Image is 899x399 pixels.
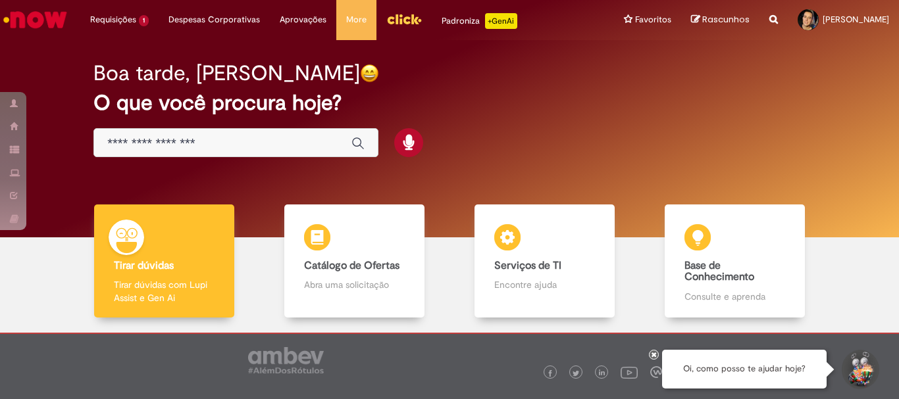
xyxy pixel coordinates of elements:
p: Encontre ajuda [494,278,594,291]
b: Tirar dúvidas [114,259,174,272]
img: happy-face.png [360,64,379,83]
div: Padroniza [442,13,517,29]
span: 1 [139,15,149,26]
p: Abra uma solicitação [304,278,404,291]
span: More [346,13,367,26]
span: Despesas Corporativas [168,13,260,26]
p: Consulte e aprenda [684,290,784,303]
img: logo_footer_ambev_rotulo_gray.png [248,347,324,373]
b: Serviços de TI [494,259,561,272]
img: ServiceNow [1,7,69,33]
img: logo_footer_workplace.png [650,366,662,378]
a: Tirar dúvidas Tirar dúvidas com Lupi Assist e Gen Ai [69,204,259,318]
p: +GenAi [485,13,517,29]
h2: Boa tarde, [PERSON_NAME] [93,62,360,85]
b: Catálogo de Ofertas [304,259,399,272]
p: Tirar dúvidas com Lupi Assist e Gen Ai [114,278,214,304]
span: Favoritos [635,13,671,26]
span: Aprovações [280,13,326,26]
img: click_logo_yellow_360x200.png [386,9,422,29]
span: Requisições [90,13,136,26]
img: logo_footer_youtube.png [621,364,638,381]
span: Rascunhos [702,13,750,26]
img: logo_footer_linkedin.png [599,369,605,377]
a: Serviços de TI Encontre ajuda [449,204,640,318]
img: logo_footer_twitter.png [573,370,579,377]
img: logo_footer_facebook.png [547,370,553,377]
b: Base de Conhecimento [684,259,754,284]
h2: O que você procura hoje? [93,91,806,114]
a: Base de Conhecimento Consulte e aprenda [640,204,830,318]
div: Oi, como posso te ajudar hoje? [662,350,827,388]
a: Catálogo de Ofertas Abra uma solicitação [259,204,449,318]
button: Iniciar Conversa de Suporte [840,350,879,389]
span: [PERSON_NAME] [823,14,889,25]
a: Rascunhos [691,14,750,26]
